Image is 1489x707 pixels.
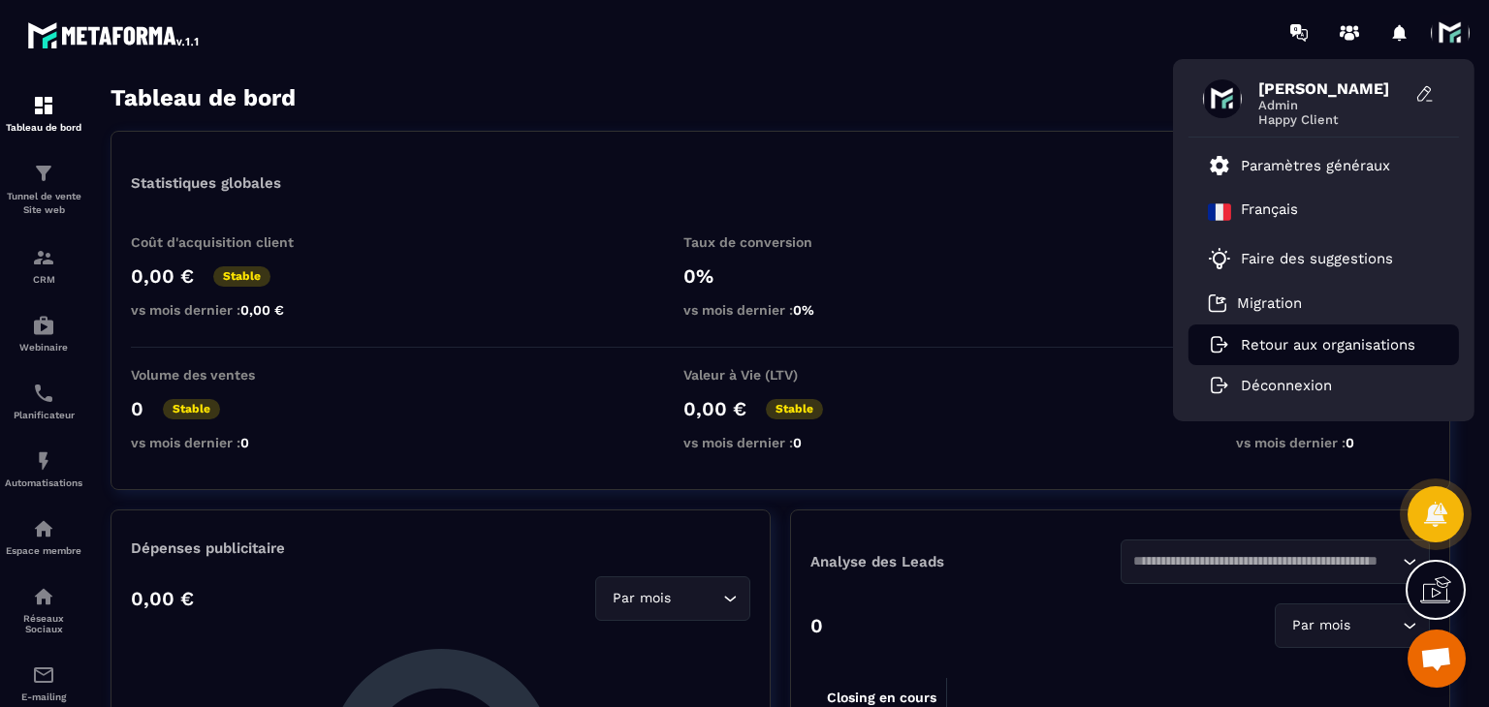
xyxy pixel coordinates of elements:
[1258,112,1404,127] span: Happy Client
[5,477,82,488] p: Automatisations
[1241,200,1298,224] p: Français
[1208,247,1415,270] a: Faire des suggestions
[1121,539,1431,584] div: Search for option
[5,613,82,634] p: Réseaux Sociaux
[5,342,82,353] p: Webinaire
[131,264,194,288] p: 0,00 €
[5,274,82,285] p: CRM
[32,162,55,185] img: formation
[32,517,55,540] img: automations
[131,587,194,610] p: 0,00 €
[27,17,202,52] img: logo
[5,79,82,147] a: formationformationTableau de bord
[810,553,1121,570] p: Analyse des Leads
[766,399,823,419] p: Stable
[240,435,249,450] span: 0
[5,503,82,570] a: automationsautomationsEspace membre
[163,399,220,419] p: Stable
[683,435,877,450] p: vs mois dernier :
[5,190,82,217] p: Tunnel de vente Site web
[5,147,82,231] a: formationformationTunnel de vente Site web
[1354,615,1398,636] input: Search for option
[131,174,281,192] p: Statistiques globales
[1346,435,1354,450] span: 0
[793,435,802,450] span: 0
[810,614,823,637] p: 0
[131,302,325,318] p: vs mois dernier :
[5,545,82,556] p: Espace membre
[32,94,55,117] img: formation
[131,234,325,250] p: Coût d'acquisition client
[1133,551,1399,572] input: Search for option
[1208,293,1302,313] a: Migration
[1241,157,1390,174] p: Paramètres généraux
[675,588,718,609] input: Search for option
[5,435,82,503] a: automationsautomationsAutomatisations
[5,410,82,420] p: Planificateur
[1241,250,1393,267] p: Faire des suggestions
[32,449,55,473] img: automations
[131,539,750,557] p: Dépenses publicitaire
[683,397,746,420] p: 0,00 €
[683,234,877,250] p: Taux de conversion
[1208,154,1390,177] a: Paramètres généraux
[131,367,325,383] p: Volume des ventes
[793,302,814,318] span: 0%
[32,246,55,269] img: formation
[1236,435,1430,450] p: vs mois dernier :
[1208,336,1415,353] a: Retour aux organisations
[32,585,55,608] img: social-network
[32,382,55,405] img: scheduler
[683,264,877,288] p: 0%
[608,588,675,609] span: Par mois
[1287,615,1354,636] span: Par mois
[32,314,55,337] img: automations
[1241,336,1415,353] p: Retour aux organisations
[1258,98,1404,112] span: Admin
[1237,294,1302,312] p: Migration
[32,663,55,687] img: email
[683,302,877,318] p: vs mois dernier :
[240,302,284,318] span: 0,00 €
[5,122,82,133] p: Tableau de bord
[5,367,82,435] a: schedulerschedulerPlanificateur
[213,266,270,287] p: Stable
[5,692,82,702] p: E-mailing
[111,84,296,111] h3: Tableau de bord
[131,435,325,450] p: vs mois dernier :
[1275,603,1430,648] div: Search for option
[683,367,877,383] p: Valeur à Vie (LTV)
[5,570,82,649] a: social-networksocial-networkRéseaux Sociaux
[1258,79,1404,98] span: [PERSON_NAME]
[595,576,750,621] div: Search for option
[5,299,82,367] a: automationsautomationsWebinaire
[827,690,936,706] tspan: Closing en cours
[1408,630,1466,688] a: Ouvrir le chat
[5,231,82,299] a: formationformationCRM
[1241,377,1332,394] p: Déconnexion
[131,397,143,420] p: 0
